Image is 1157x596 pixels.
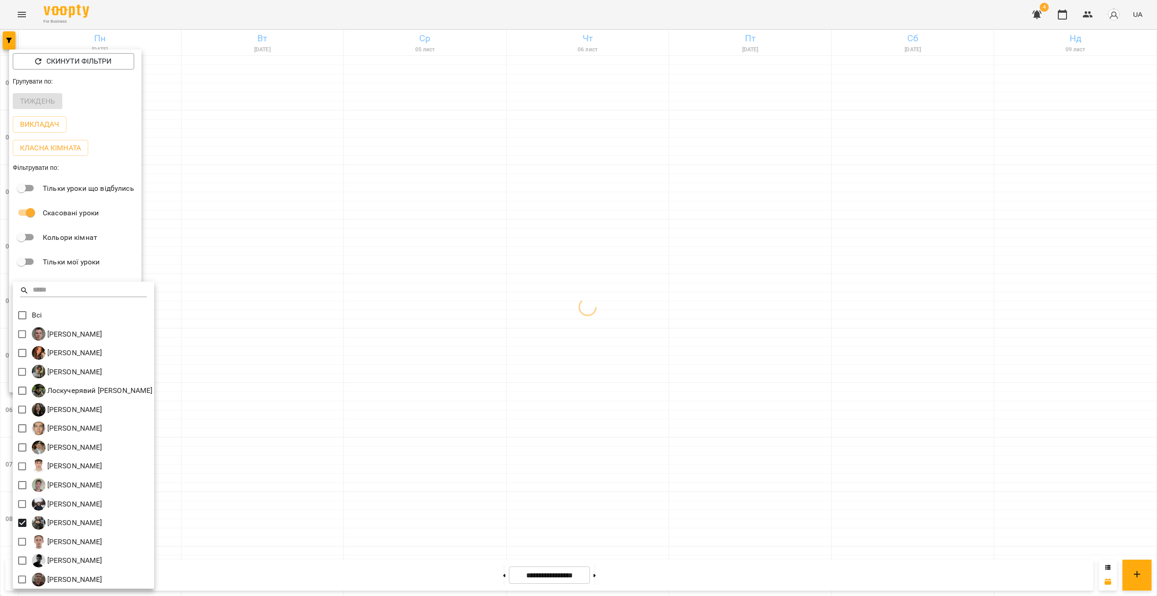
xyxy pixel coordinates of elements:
p: [PERSON_NAME] [45,574,102,585]
a: А [PERSON_NAME] [32,327,102,341]
a: Б [PERSON_NAME] [32,346,102,360]
div: Лоскучерявий Дмитро Віталійович [32,384,153,397]
div: Цомпель Олександр Ігорович [32,535,102,549]
a: З [PERSON_NAME] [32,365,102,378]
a: О [PERSON_NAME] [32,441,102,454]
p: [PERSON_NAME] [45,480,102,491]
a: Ц [PERSON_NAME] [32,535,102,549]
p: [PERSON_NAME] [45,555,102,566]
img: С [32,516,45,530]
img: О [32,441,45,454]
p: [PERSON_NAME] [45,442,102,453]
img: М [32,403,45,417]
a: П [PERSON_NAME] [32,459,102,473]
img: А [32,327,45,341]
div: Швидкій Вадим Ігорович [32,573,102,586]
img: П [32,459,45,473]
div: Очеретюк Тарас Євгенійович [32,441,102,454]
p: Всі [32,310,42,321]
p: [PERSON_NAME] [45,348,102,358]
p: [PERSON_NAME] [45,499,102,510]
div: Минусора Софія Михайлівна [32,403,102,417]
p: [PERSON_NAME] [45,517,102,528]
a: П [PERSON_NAME] [32,478,102,492]
a: Л Лоскучерявий [PERSON_NAME] [32,384,153,397]
img: Ц [32,535,45,549]
div: Недайборщ Андрій Сергійович [32,422,102,435]
img: Ш [32,554,45,567]
div: Шатило Артем Сергійович [32,554,102,567]
p: [PERSON_NAME] [45,367,102,377]
img: Н [32,422,45,435]
img: П [32,478,45,492]
a: Ш [PERSON_NAME] [32,554,102,567]
p: [PERSON_NAME] [45,423,102,434]
p: [PERSON_NAME] [45,404,102,415]
a: С [PERSON_NAME] [32,516,102,530]
img: Л [32,384,45,397]
a: Н [PERSON_NAME] [32,422,102,435]
img: Б [32,346,45,360]
a: С [PERSON_NAME] [32,497,102,511]
img: З [32,365,45,378]
p: [PERSON_NAME] [45,536,102,547]
a: М [PERSON_NAME] [32,403,102,417]
p: [PERSON_NAME] [45,461,102,472]
img: Ш [32,573,45,586]
a: Ш [PERSON_NAME] [32,573,102,586]
p: [PERSON_NAME] [45,329,102,340]
p: Лоскучерявий [PERSON_NAME] [45,385,153,396]
img: С [32,497,45,511]
div: Садовський Ярослав Олександрович [32,497,102,511]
